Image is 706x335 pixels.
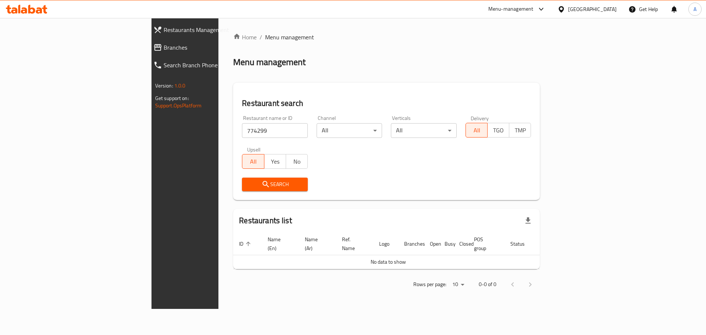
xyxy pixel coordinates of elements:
[265,33,314,42] span: Menu management
[164,43,264,52] span: Branches
[479,280,496,289] p: 0-0 of 0
[239,239,253,248] span: ID
[248,180,302,189] span: Search
[469,125,485,136] span: All
[512,125,528,136] span: TMP
[233,233,568,269] table: enhanced table
[155,101,202,110] a: Support.OpsPlatform
[487,123,509,138] button: TGO
[147,56,270,74] a: Search Branch Phone
[164,25,264,34] span: Restaurants Management
[174,81,186,90] span: 1.0.0
[519,212,537,229] div: Export file
[164,61,264,70] span: Search Branch Phone
[305,235,327,253] span: Name (Ar)
[391,123,457,138] div: All
[289,156,305,167] span: No
[233,56,306,68] h2: Menu management
[453,233,468,255] th: Closed
[568,5,617,13] div: [GEOGRAPHIC_DATA]
[466,123,488,138] button: All
[317,123,382,138] div: All
[233,33,540,42] nav: breadcrumb
[371,257,406,267] span: No data to show
[267,156,283,167] span: Yes
[242,123,308,138] input: Search for restaurant name or ID..
[239,215,292,226] h2: Restaurants list
[247,147,261,152] label: Upsell
[471,115,489,121] label: Delivery
[342,235,364,253] span: Ref. Name
[510,239,534,248] span: Status
[242,154,264,169] button: All
[491,125,506,136] span: TGO
[413,280,446,289] p: Rows per page:
[155,93,189,103] span: Get support on:
[242,178,308,191] button: Search
[488,5,534,14] div: Menu-management
[474,235,496,253] span: POS group
[242,98,531,109] h2: Restaurant search
[147,39,270,56] a: Branches
[509,123,531,138] button: TMP
[693,5,696,13] span: A
[245,156,261,167] span: All
[398,233,424,255] th: Branches
[286,154,308,169] button: No
[147,21,270,39] a: Restaurants Management
[424,233,439,255] th: Open
[268,235,290,253] span: Name (En)
[264,154,286,169] button: Yes
[373,233,398,255] th: Logo
[155,81,173,90] span: Version:
[439,233,453,255] th: Busy
[449,279,467,290] div: Rows per page:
